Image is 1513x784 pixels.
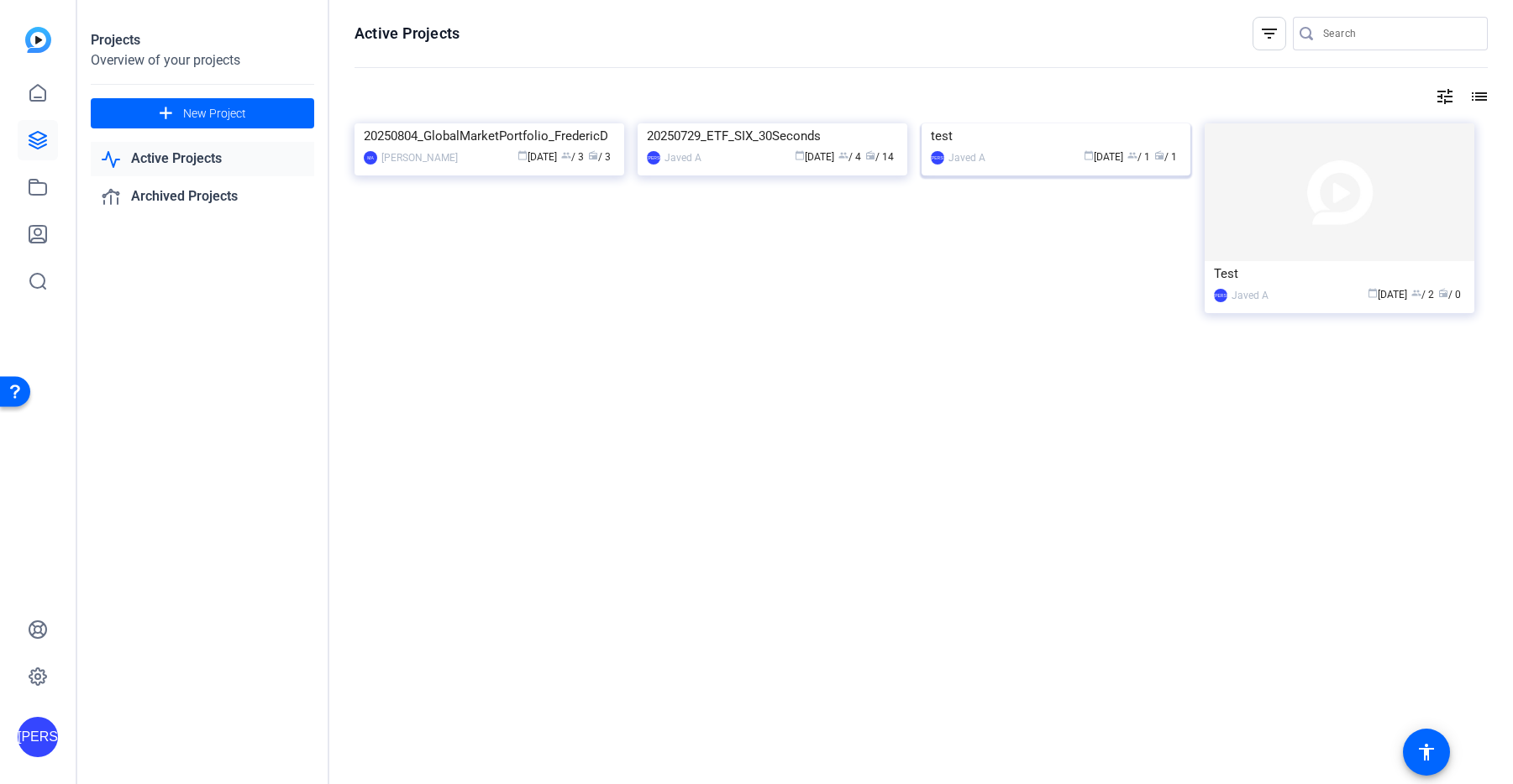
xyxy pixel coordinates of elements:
mat-icon: list [1468,86,1488,107]
span: radio [865,150,875,160]
div: 20250804_GlobalMarketPortfolio_FredericD [364,123,615,149]
span: / 14 [865,151,894,163]
span: radio [588,150,598,160]
div: MA [364,151,377,165]
div: [PERSON_NAME] [381,149,458,166]
span: / 3 [588,151,611,163]
span: group [1411,288,1421,298]
img: blue-gradient.svg [25,27,51,53]
span: [DATE] [1368,289,1407,301]
span: [DATE] [517,151,557,163]
div: Projects [91,30,314,50]
span: group [1127,150,1137,160]
span: calendar_today [1084,150,1094,160]
mat-icon: add [155,103,176,124]
span: calendar_today [517,150,528,160]
div: [PERSON_NAME] [18,717,58,757]
div: Javed A [665,149,701,166]
div: test [931,123,1182,149]
span: New Project [183,105,246,123]
a: Archived Projects [91,180,314,214]
span: radio [1154,150,1164,160]
div: Test [1214,261,1465,286]
span: group [561,150,571,160]
span: / 2 [1411,289,1434,301]
span: group [838,150,848,160]
mat-icon: accessibility [1416,742,1437,762]
span: radio [1438,288,1448,298]
div: Javed A [1232,287,1269,304]
a: Active Projects [91,142,314,176]
span: / 0 [1438,289,1461,301]
span: calendar_today [795,150,805,160]
span: / 4 [838,151,861,163]
mat-icon: filter_list [1259,24,1279,44]
input: Search [1323,24,1474,44]
span: / 1 [1154,151,1177,163]
span: calendar_today [1368,288,1378,298]
div: Overview of your projects [91,50,314,71]
span: / 1 [1127,151,1150,163]
button: New Project [91,98,314,128]
div: [PERSON_NAME] [931,151,944,165]
span: [DATE] [795,151,834,163]
mat-icon: tune [1435,86,1455,107]
div: Javed A [948,149,985,166]
div: [PERSON_NAME] [647,151,660,165]
h1: Active Projects [355,24,460,44]
div: 20250729_ETF_SIX_30Seconds [647,123,898,149]
span: [DATE] [1084,151,1123,163]
span: / 3 [561,151,584,163]
div: [PERSON_NAME] [1214,289,1227,302]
